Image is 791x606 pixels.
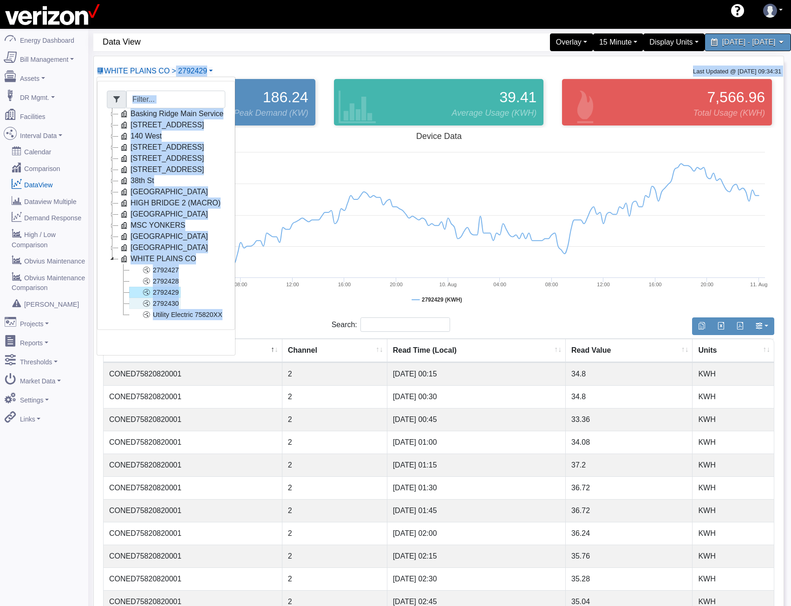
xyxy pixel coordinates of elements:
li: 38th St [107,175,225,186]
td: KWH [693,522,774,545]
td: CONED75820820001 [104,454,282,476]
td: CONED75820820001 [104,545,282,567]
li: Utility Electric 75820XX [118,309,225,320]
td: [DATE] 02:00 [387,522,566,545]
td: KWH [693,454,774,476]
button: Copy to clipboard [692,317,712,335]
td: KWH [693,362,774,385]
a: HIGH BRIDGE 2 (MACRO) [118,198,222,209]
a: WHITE PLAINS CO > 2792429 [97,67,213,75]
td: CONED75820820001 [104,522,282,545]
th: Channel : activate to sort column ascending [282,339,387,362]
a: WHITE PLAINS CO [118,253,198,264]
li: 2792429 [118,287,225,298]
div: Display Units [643,33,704,51]
a: 2792428 [129,276,181,287]
td: KWH [693,545,774,567]
text: 12:00 [597,282,610,287]
li: 2792428 [118,276,225,287]
td: KWH [693,431,774,454]
li: 2792427 [118,264,225,276]
td: 34.8 [566,362,693,385]
td: CONED75820820001 [104,567,282,590]
span: Filter [107,91,126,108]
text: 08:00 [235,282,248,287]
td: 2 [282,499,387,522]
td: CONED75820820001 [104,385,282,408]
a: Utility Electric 75820XX [129,309,224,320]
li: [STREET_ADDRESS] [107,119,225,131]
tspan: 10. Aug [439,282,457,287]
li: HIGH BRIDGE 2 (MACRO) [107,198,225,209]
td: KWH [693,567,774,590]
td: 36.72 [566,499,693,522]
small: Last Updated @ [DATE] 09:34:31 [693,68,781,75]
th: Read Time (Local) : activate to sort column ascending [387,339,566,362]
td: 2 [282,567,387,590]
input: Search: [360,317,450,332]
td: CONED75820820001 [104,431,282,454]
td: CONED75820820001 [104,408,282,431]
td: 37.2 [566,454,693,476]
a: [STREET_ADDRESS] [118,119,206,131]
td: 2 [282,522,387,545]
button: Export to Excel [711,317,731,335]
span: Total Usage (KWH) [693,107,765,119]
input: Filter [126,91,225,108]
span: Peak Demand (KW) [234,107,308,119]
td: [DATE] 00:45 [387,408,566,431]
td: CONED75820820001 [104,476,282,499]
a: [STREET_ADDRESS] [118,164,206,175]
text: 04:00 [493,282,506,287]
a: 2792427 [129,264,181,276]
text: 16:00 [338,282,351,287]
img: user-3.svg [763,4,777,18]
a: [STREET_ADDRESS] [118,142,206,153]
label: Search: [332,317,450,332]
td: 2 [282,454,387,476]
td: 2 [282,408,387,431]
li: [STREET_ADDRESS] [107,153,225,164]
span: Average Usage (KWH) [452,107,537,119]
th: Units : activate to sort column ascending [693,339,774,362]
a: 2792430 [129,298,181,309]
td: 35.76 [566,545,693,567]
td: 2 [282,431,387,454]
td: KWH [693,385,774,408]
text: 16:00 [649,282,662,287]
td: [DATE] 02:15 [387,545,566,567]
th: Read Value : activate to sort column ascending [566,339,693,362]
a: Basking Ridge Main Service [118,108,225,119]
tspan: Device Data [416,132,462,141]
td: 34.08 [566,431,693,454]
li: [GEOGRAPHIC_DATA] [107,186,225,198]
a: [STREET_ADDRESS] [118,153,206,164]
td: KWH [693,476,774,499]
li: MSC YONKERS [107,220,225,231]
td: [DATE] 02:30 [387,567,566,590]
div: 15 Minute [593,33,643,51]
li: 140 West [107,131,225,142]
li: Basking Ridge Main Service [107,108,225,119]
td: [DATE] 00:30 [387,385,566,408]
span: Data View [103,33,444,51]
a: 38th St [118,175,156,186]
a: MSC YONKERS [118,220,187,231]
td: 35.28 [566,567,693,590]
li: [STREET_ADDRESS] [107,142,225,153]
td: 2 [282,362,387,385]
button: Show/Hide Columns [749,317,774,335]
li: [GEOGRAPHIC_DATA] [107,209,225,220]
td: [DATE] 01:00 [387,431,566,454]
td: [DATE] 00:15 [387,362,566,385]
td: [DATE] 01:15 [387,454,566,476]
text: 08:00 [545,282,558,287]
span: Device List [104,67,207,75]
a: [GEOGRAPHIC_DATA] [118,209,210,220]
button: Generate PDF [730,317,750,335]
td: 36.24 [566,522,693,545]
td: [DATE] 01:45 [387,499,566,522]
td: CONED75820820001 [104,362,282,385]
td: 33.36 [566,408,693,431]
a: 2792429 [129,287,181,298]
